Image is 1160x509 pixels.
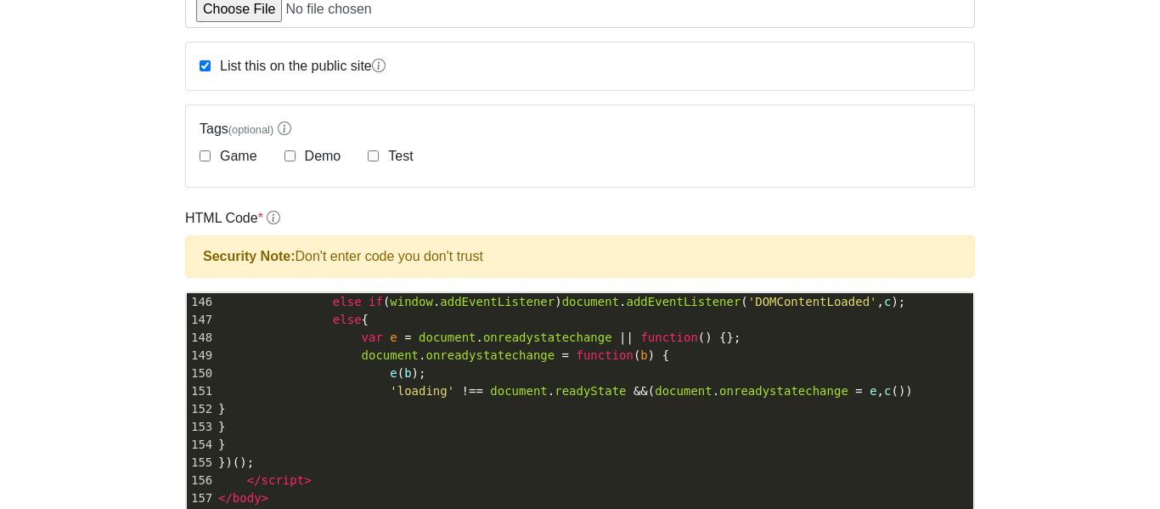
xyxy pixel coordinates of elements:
span: if [369,295,383,308]
span: </ [218,491,233,505]
div: Don't enter code you don't trust [185,235,975,278]
span: document [362,348,419,362]
strong: Security Note: [203,249,295,263]
span: readyState [555,384,626,398]
span: body [233,491,262,505]
span: addEventListener [627,295,741,308]
span: else [333,313,362,326]
span: 'DOMContentLoaded' [748,295,877,308]
span: > [262,491,268,505]
span: = [855,384,862,398]
span: document [490,384,547,398]
div: 151 [187,382,215,400]
span: onreadystatechange [483,331,612,344]
span: b [404,366,411,380]
span: . ( . , ()) [218,384,913,398]
span: window [390,295,433,308]
div: 150 [187,365,215,382]
div: 148 [187,329,215,347]
span: !== [462,384,483,398]
span: else [333,295,362,308]
div: 152 [187,400,215,418]
span: ( ); [218,366,426,380]
span: = [404,331,411,344]
span: })(); [218,455,254,469]
span: onreadystatechange [425,348,555,362]
div: 147 [187,311,215,329]
span: document [655,384,712,398]
span: { [218,313,369,326]
div: 156 [187,472,215,489]
span: c [884,384,891,398]
span: document [562,295,619,308]
span: b [640,348,647,362]
span: ( . ) . ( , ); [218,295,905,308]
div: 149 [187,347,215,365]
div: 154 [187,436,215,454]
span: function [576,348,633,362]
div: 146 [187,293,215,311]
span: = [562,348,569,362]
span: e [390,366,397,380]
span: . () {}; [218,331,741,344]
span: && [633,384,648,398]
span: 'loading' [390,384,454,398]
span: } [218,402,226,416]
span: function [640,331,697,344]
span: e [390,331,397,344]
span: addEventListener [440,295,555,308]
span: . ( ) { [218,348,669,362]
div: 155 [187,454,215,472]
div: 157 [187,489,215,507]
span: c [884,295,891,308]
span: } [218,438,226,451]
span: script [262,473,305,487]
div: 153 [187,418,215,436]
span: > [304,473,311,487]
span: var [362,331,383,344]
label: HTML Code [185,208,280,229]
span: document [419,331,476,344]
span: </ [247,473,262,487]
span: e [870,384,876,398]
span: onreadystatechange [719,384,848,398]
span: || [619,331,633,344]
span: } [218,420,226,433]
